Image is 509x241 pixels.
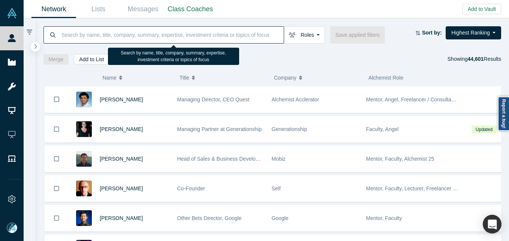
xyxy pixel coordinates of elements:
span: Alchemist Acclerator [272,96,319,102]
span: Google [272,215,289,221]
img: Robert Winder's Profile Image [76,181,92,196]
img: Rachel Chalmers's Profile Image [76,121,92,137]
span: Self [272,185,281,191]
span: Alchemist Role [368,75,403,81]
button: Highest Ranking [446,26,501,39]
a: [PERSON_NAME] [100,185,143,191]
span: Generationship [272,126,307,132]
span: Managing Partner at Generationship [177,126,262,132]
button: Company [274,70,361,86]
button: Name [102,70,172,86]
span: Head of Sales & Business Development (interim) [177,156,291,162]
button: Merge [43,54,69,65]
img: Gnani Palanikumar's Profile Image [76,92,92,107]
div: Showing [448,54,501,65]
button: Bookmark [45,86,68,113]
span: Mobiz [272,156,286,162]
a: Messages [121,0,165,18]
img: Steven Kan's Profile Image [76,210,92,226]
a: Network [31,0,76,18]
a: Class Coaches [165,0,216,18]
span: Results [467,56,501,62]
span: Title [180,70,189,86]
span: Name [102,70,116,86]
span: Mentor, Faculty, Alchemist 25 [366,156,434,162]
img: Michael Chang's Profile Image [76,151,92,167]
input: Search by name, title, company, summary, expertise, investment criteria or topics of focus [61,26,284,44]
span: Updated [472,125,496,133]
img: Mia Scott's Account [7,223,17,233]
button: Title [180,70,266,86]
button: Bookmark [45,176,68,202]
a: Report a bug! [498,96,509,131]
a: Lists [76,0,121,18]
a: [PERSON_NAME] [100,215,143,221]
span: Co-Founder [177,185,205,191]
span: Managing Director, CEO Quest [177,96,250,102]
button: Bookmark [45,205,68,231]
a: [PERSON_NAME] [100,126,143,132]
strong: 44,601 [467,56,484,62]
span: Mentor, Faculty [366,215,402,221]
a: [PERSON_NAME] [100,156,143,162]
button: Bookmark [45,116,68,142]
button: Roles [284,26,325,44]
strong: Sort by: [422,30,442,36]
button: Save applied filters [330,26,385,44]
span: Other Bets Director, Google [177,215,242,221]
a: [PERSON_NAME] [100,96,143,102]
button: Add to List [74,54,109,65]
span: Company [274,70,296,86]
img: Alchemist Vault Logo [7,8,17,18]
button: Add to Vault [463,4,501,14]
button: Bookmark [45,146,68,172]
span: Faculty, Angel [366,126,399,132]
